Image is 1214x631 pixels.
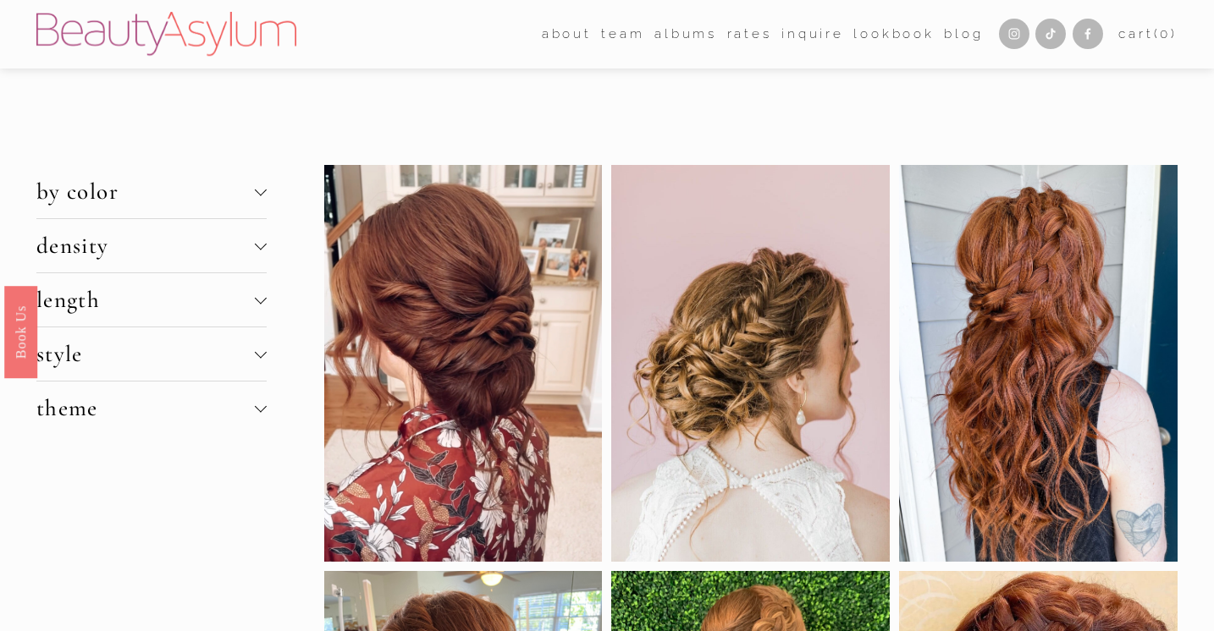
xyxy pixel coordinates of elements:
[36,178,255,206] span: by color
[999,19,1029,49] a: Instagram
[944,21,983,47] a: Blog
[36,12,296,56] img: Beauty Asylum | Bridal Hair &amp; Makeup Charlotte &amp; Atlanta
[36,381,267,435] button: theme
[1160,26,1171,41] span: 0
[4,286,37,378] a: Book Us
[36,232,255,260] span: density
[542,21,592,47] a: folder dropdown
[36,394,255,422] span: theme
[36,219,267,272] button: density
[601,21,644,47] a: folder dropdown
[654,21,717,47] a: albums
[1035,19,1066,49] a: TikTok
[727,21,772,47] a: Rates
[1154,26,1178,41] span: ( )
[781,21,844,47] a: Inquire
[36,286,255,314] span: length
[853,21,935,47] a: Lookbook
[36,340,255,368] span: style
[542,23,592,47] span: about
[1118,23,1178,47] a: 0 items in cart
[36,165,267,218] button: by color
[36,327,267,381] button: style
[36,273,267,326] button: length
[601,23,644,47] span: team
[1073,19,1103,49] a: Facebook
